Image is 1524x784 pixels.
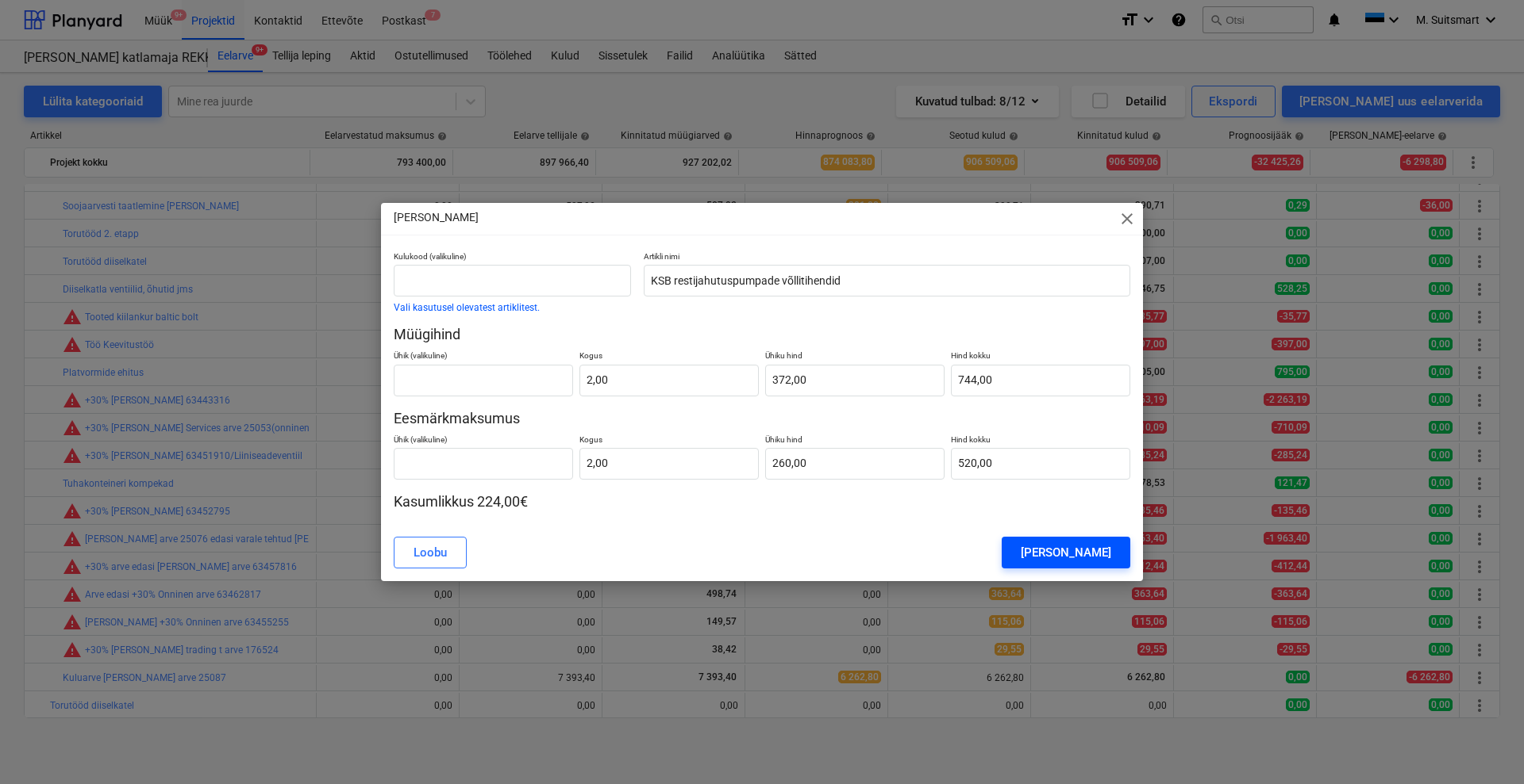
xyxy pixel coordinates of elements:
p: Ühiku hind [765,350,945,364]
div: [PERSON_NAME] [1021,542,1111,563]
p: Kogus [579,350,759,364]
p: Kulukood (valikuline) [394,251,631,265]
p: Kasumlikkus 224,00€ [394,492,1130,511]
p: Ühik (valikuline) [394,434,573,448]
button: [PERSON_NAME] [1002,537,1130,568]
p: [PERSON_NAME] [394,209,479,226]
p: Kogus [579,434,759,448]
p: Ühik (valikuline) [394,350,573,364]
div: Loobu [414,542,447,563]
button: Vali kasutusel olevatest artiklitest. [394,303,540,312]
p: Müügihind [394,325,1130,344]
button: Loobu [394,537,467,568]
p: Ühiku hind [765,434,945,448]
p: Hind kokku [951,434,1130,448]
span: close [1118,209,1137,228]
p: Eesmärkmaksumus [394,409,1130,428]
p: Artikli nimi [644,251,1130,265]
p: Hind kokku [951,350,1130,364]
